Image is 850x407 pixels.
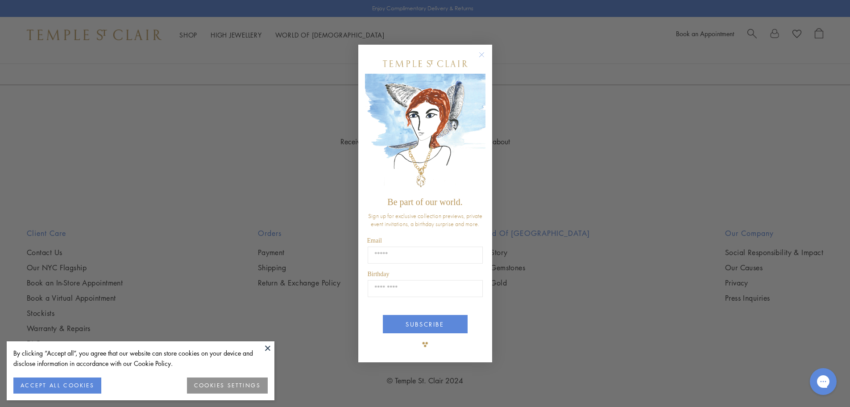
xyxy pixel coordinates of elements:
button: SUBSCRIBE [383,315,468,333]
button: ACCEPT ALL COOKIES [13,378,101,394]
img: Temple St. Clair [383,60,468,67]
img: TSC [416,336,434,353]
span: Email [367,237,382,244]
span: Sign up for exclusive collection previews, private event invitations, a birthday surprise and more. [368,212,482,228]
button: COOKIES SETTINGS [187,378,268,394]
div: By clicking “Accept all”, you agree that our website can store cookies on your device and disclos... [13,348,268,369]
img: c4a9eb12-d91a-4d4a-8ee0-386386f4f338.jpeg [365,74,485,193]
span: Birthday [368,271,390,277]
button: Close dialog [481,54,492,65]
span: Be part of our world. [387,197,462,207]
iframe: Gorgias live chat messenger [805,365,841,398]
input: Email [368,247,483,264]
